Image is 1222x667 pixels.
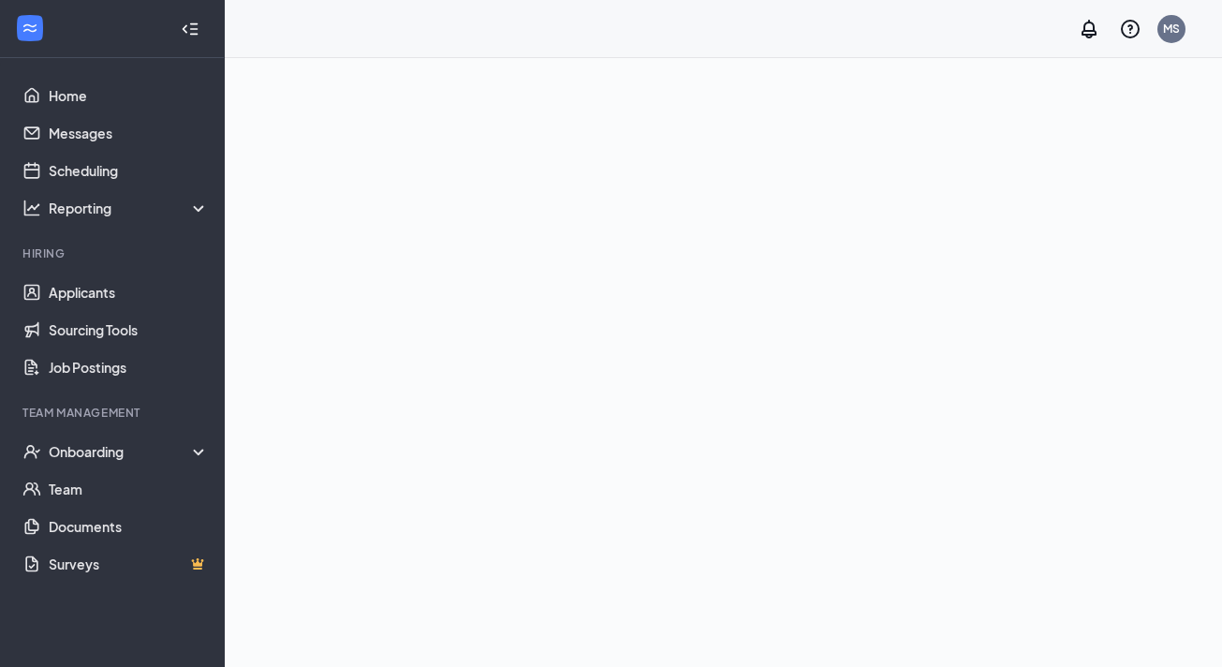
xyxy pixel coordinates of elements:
div: Onboarding [49,442,210,461]
svg: UserCheck [22,442,41,461]
a: Scheduling [49,152,209,189]
a: Team [49,470,209,508]
a: Applicants [49,274,209,311]
svg: WorkstreamLogo [21,19,39,37]
a: SurveysCrown [49,545,209,583]
div: Hiring [22,245,205,261]
a: Messages [49,114,209,152]
div: MS [1163,21,1180,37]
a: Documents [49,508,209,545]
div: Reporting [49,199,210,217]
svg: Notifications [1078,18,1100,40]
a: Job Postings [49,348,209,386]
a: Home [49,77,209,114]
div: Team Management [22,405,205,421]
a: Sourcing Tools [49,311,209,348]
svg: QuestionInfo [1119,18,1141,40]
svg: Analysis [22,199,41,217]
svg: Collapse [181,20,199,38]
